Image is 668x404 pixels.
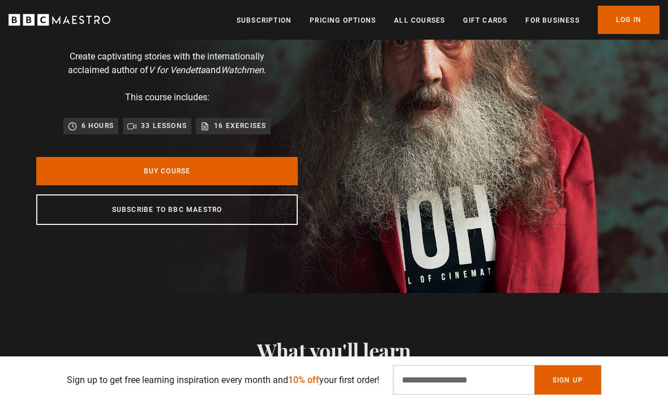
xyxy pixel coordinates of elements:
[598,6,660,34] a: Log In
[115,339,554,363] h2: What you'll learn
[141,121,187,132] p: 33 lessons
[8,11,110,28] svg: BBC Maestro
[54,50,280,78] p: Create captivating stories with the internationally acclaimed author of and .
[237,6,660,34] nav: Primary
[463,15,507,26] a: Gift Cards
[36,158,298,186] a: Buy Course
[125,91,209,105] p: This course includes:
[82,121,114,132] p: 6 hours
[534,365,601,395] button: Sign Up
[288,375,319,385] span: 10% off
[148,65,205,76] i: V for Vendetta
[525,15,579,26] a: For business
[237,15,292,26] a: Subscription
[221,65,264,76] i: Watchmen
[214,121,266,132] p: 16 exercises
[67,373,379,387] p: Sign up to get free learning inspiration every month and your first order!
[36,195,298,226] a: Subscribe to BBC Maestro
[310,15,376,26] a: Pricing Options
[394,15,445,26] a: All Courses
